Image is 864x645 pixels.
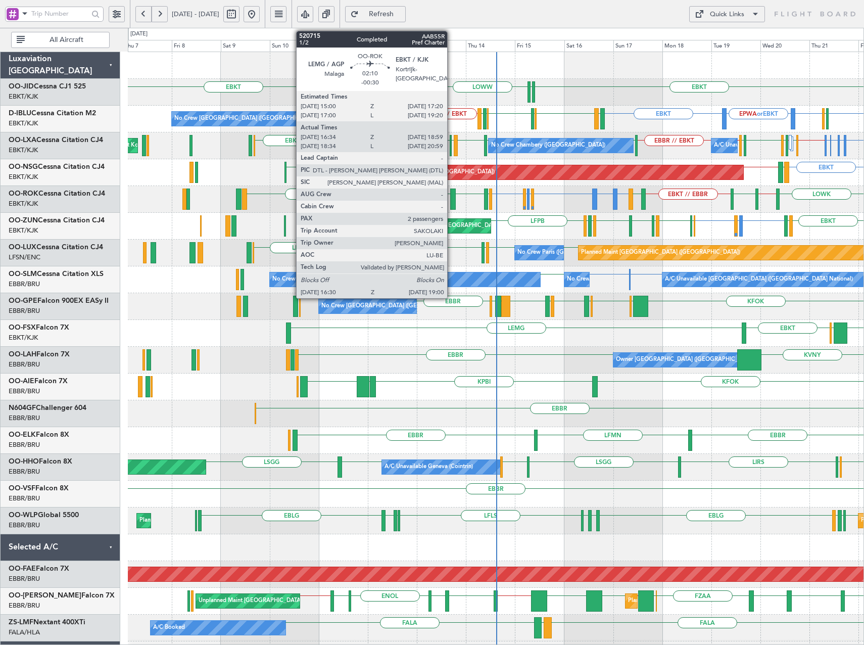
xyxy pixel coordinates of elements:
a: OO-VSFFalcon 8X [9,485,69,492]
span: OO-NSG [9,163,38,170]
button: Refresh [345,6,406,22]
a: EBKT/KJK [9,226,38,235]
button: Quick Links [689,6,765,22]
a: OO-JIDCessna CJ1 525 [9,83,86,90]
span: OO-[PERSON_NAME] [9,592,81,599]
a: D-IBLUCessna Citation M2 [9,110,96,117]
div: Tue 12 [368,40,417,52]
a: EBKT/KJK [9,199,38,208]
span: OO-ZUN [9,217,38,224]
span: Refresh [361,11,402,18]
div: Planned Maint [GEOGRAPHIC_DATA] ([GEOGRAPHIC_DATA] National) [628,593,811,609]
span: OO-ROK [9,190,38,197]
a: EBBR/BRU [9,360,40,369]
div: Wed 13 [417,40,466,52]
div: Wed 20 [760,40,809,52]
div: Planned Maint [GEOGRAPHIC_DATA] ([GEOGRAPHIC_DATA]) [581,245,740,260]
div: Thu 14 [466,40,515,52]
span: OO-FSX [9,324,36,331]
span: OO-HHO [9,458,39,465]
span: ZS-LMF [9,619,33,626]
a: OO-ELKFalcon 8X [9,431,69,438]
a: EBBR/BRU [9,601,40,610]
a: OO-FSXFalcon 7X [9,324,69,331]
a: EBBR/BRU [9,467,40,476]
span: OO-FAE [9,565,36,572]
a: EBBR/BRU [9,413,40,423]
a: OO-LAHFalcon 7X [9,351,70,358]
div: Owner [GEOGRAPHIC_DATA] ([GEOGRAPHIC_DATA] National) [616,352,779,367]
a: EBBR/BRU [9,306,40,315]
a: EBBR/BRU [9,440,40,449]
span: OO-SLM [9,270,37,278]
a: EBKT/KJK [9,172,38,181]
div: No Crew [GEOGRAPHIC_DATA] ([GEOGRAPHIC_DATA] National) [321,299,491,314]
div: Fri 8 [172,40,221,52]
span: [DATE] - [DATE] [172,10,219,19]
a: EBKT/KJK [9,119,38,128]
a: OO-LXACessna Citation CJ4 [9,136,103,144]
div: Unplanned Maint [GEOGRAPHIC_DATA] ([GEOGRAPHIC_DATA] National) [199,593,389,609]
div: A/C Booked [153,620,185,635]
a: N604GFChallenger 604 [9,404,86,411]
a: OO-[PERSON_NAME]Falcon 7X [9,592,115,599]
a: OO-FAEFalcon 7X [9,565,69,572]
span: All Aircraft [27,36,106,43]
div: A/C Unavailable [GEOGRAPHIC_DATA] ([GEOGRAPHIC_DATA] National) [665,272,853,287]
input: Trip Number [31,6,88,21]
div: No Crew [GEOGRAPHIC_DATA] ([GEOGRAPHIC_DATA] National) [174,111,344,126]
a: OO-LUXCessna Citation CJ4 [9,244,103,251]
div: Sat 9 [221,40,270,52]
div: Sun 10 [270,40,319,52]
button: All Aircraft [11,32,110,48]
a: OO-GPEFalcon 900EX EASy II [9,297,109,304]
a: OO-ZUNCessna Citation CJ4 [9,217,105,224]
div: Mon 18 [662,40,711,52]
span: OO-AIE [9,378,34,385]
a: OO-NSGCessna Citation CJ4 [9,163,105,170]
div: No Crew [GEOGRAPHIC_DATA] ([GEOGRAPHIC_DATA] National) [567,272,736,287]
div: Fri 15 [515,40,564,52]
div: Planned Maint Milan (Linate) [139,513,212,528]
span: OO-LXA [9,136,36,144]
span: OO-WLP [9,512,38,519]
a: EBBR/BRU [9,280,40,289]
span: D-IBLU [9,110,31,117]
span: OO-LAH [9,351,36,358]
a: EBBR/BRU [9,574,40,583]
div: A/C Unavailable Geneva (Cointrin) [385,459,473,475]
a: EBBR/BRU [9,494,40,503]
a: LFSN/ENC [9,253,40,262]
div: Sat 16 [564,40,613,52]
span: OO-LUX [9,244,36,251]
div: A/C Unavailable [714,138,756,153]
a: EBKT/KJK [9,333,38,342]
span: OO-ELK [9,431,36,438]
a: EBBR/BRU [9,387,40,396]
span: OO-JID [9,83,34,90]
a: OO-SLMCessna Citation XLS [9,270,104,278]
div: Mon 11 [319,40,368,52]
span: OO-GPE [9,297,37,304]
div: Tue 19 [711,40,760,52]
a: EBKT/KJK [9,92,38,101]
div: No Crew [GEOGRAPHIC_DATA] ([GEOGRAPHIC_DATA] National) [272,272,442,287]
div: Unplanned Maint [GEOGRAPHIC_DATA]-[GEOGRAPHIC_DATA] [405,192,568,207]
div: Thu 21 [809,40,858,52]
a: EBKT/KJK [9,146,38,155]
a: OO-WLPGlobal 5500 [9,512,79,519]
a: EBBR/BRU [9,521,40,530]
a: OO-ROKCessna Citation CJ4 [9,190,105,197]
div: Quick Links [710,10,744,20]
div: Planned Maint [GEOGRAPHIC_DATA] ([GEOGRAPHIC_DATA]) [335,165,495,180]
span: OO-VSF [9,485,35,492]
div: [DATE] [130,30,148,38]
span: N604GF [9,404,36,411]
div: Unplanned Maint [GEOGRAPHIC_DATA] ([GEOGRAPHIC_DATA]) [335,218,502,234]
div: Thu 7 [123,40,172,52]
div: Sun 17 [613,40,662,52]
a: OO-AIEFalcon 7X [9,378,68,385]
div: No Crew Chambery ([GEOGRAPHIC_DATA]) [491,138,605,153]
a: ZS-LMFNextant 400XTi [9,619,85,626]
a: FALA/HLA [9,628,40,637]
